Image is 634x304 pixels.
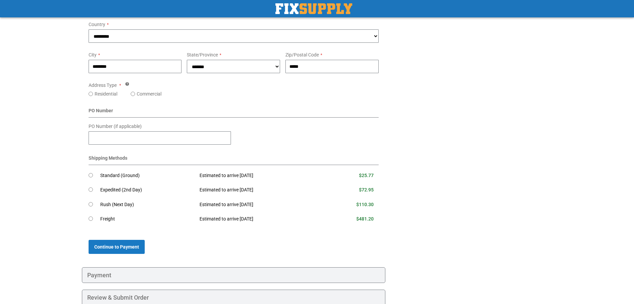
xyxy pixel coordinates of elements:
[95,91,117,97] label: Residential
[195,212,324,226] td: Estimated to arrive [DATE]
[89,83,117,88] span: Address Type
[94,244,139,250] span: Continue to Payment
[82,267,386,283] div: Payment
[89,240,145,254] button: Continue to Payment
[275,3,352,14] a: store logo
[100,183,195,197] td: Expedited (2nd Day)
[285,52,319,57] span: Zip/Postal Code
[187,52,218,57] span: State/Province
[195,197,324,212] td: Estimated to arrive [DATE]
[195,168,324,183] td: Estimated to arrive [DATE]
[356,216,374,221] span: $481.20
[89,155,379,165] div: Shipping Methods
[100,168,195,183] td: Standard (Ground)
[356,202,374,207] span: $110.30
[100,212,195,226] td: Freight
[89,22,105,27] span: Country
[89,52,97,57] span: City
[359,187,374,192] span: $72.95
[275,3,352,14] img: Fix Industrial Supply
[195,183,324,197] td: Estimated to arrive [DATE]
[89,124,142,129] span: PO Number (if applicable)
[100,197,195,212] td: Rush (Next Day)
[89,107,379,118] div: PO Number
[359,173,374,178] span: $25.77
[137,91,161,97] label: Commercial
